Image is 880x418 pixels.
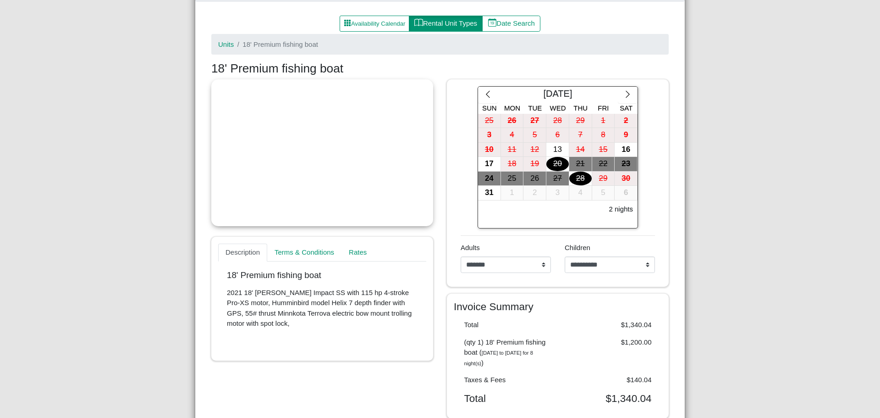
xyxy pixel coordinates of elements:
[615,128,638,143] button: 9
[523,157,546,172] button: 19
[478,114,500,128] div: 25
[227,270,418,281] p: 18' Premium fishing boat
[546,114,569,128] button: 28
[484,90,492,99] svg: chevron left
[242,40,318,48] span: 18' Premium fishing boat
[592,157,615,171] div: 22
[618,87,638,103] button: chevron right
[569,114,592,128] button: 29
[478,143,500,157] div: 10
[569,128,592,143] button: 7
[609,205,633,213] h6: 2 nights
[478,157,500,171] div: 17
[478,87,498,103] button: chevron left
[498,87,618,103] div: [DATE]
[523,186,546,201] button: 2
[504,104,520,112] span: Mon
[558,320,659,330] div: $1,340.04
[523,172,546,186] div: 26
[501,172,524,186] button: 25
[501,128,524,143] button: 4
[478,186,500,200] div: 31
[569,143,592,157] button: 14
[341,244,374,262] a: Rates
[546,128,569,142] div: 6
[478,186,501,201] button: 31
[615,128,637,142] div: 9
[340,16,409,32] button: grid3x3 gap fillAvailability Calendar
[464,350,533,366] i: [DATE] to [DATE] for 8 night(s)
[558,392,659,405] div: $1,340.04
[482,104,497,112] span: Sun
[478,143,501,157] button: 10
[592,114,615,128] button: 1
[528,104,542,112] span: Tue
[592,128,615,142] div: 8
[592,143,615,157] button: 15
[523,143,546,157] button: 12
[218,40,234,48] a: Units
[409,16,483,32] button: bookRental Unit Types
[615,186,637,200] div: 6
[546,143,569,157] div: 13
[546,172,569,186] button: 27
[501,172,523,186] div: 25
[615,143,638,157] button: 16
[501,186,524,201] button: 1
[615,114,637,128] div: 2
[569,172,592,186] div: 28
[501,128,523,142] div: 4
[592,186,615,201] button: 5
[501,157,523,171] div: 18
[501,157,524,172] button: 18
[620,104,632,112] span: Sat
[523,114,546,128] button: 27
[615,172,637,186] div: 30
[558,375,659,385] div: $140.04
[569,157,592,171] div: 21
[218,244,267,262] a: Description
[573,104,588,112] span: Thu
[592,128,615,143] button: 8
[267,244,341,262] a: Terms & Conditions
[457,320,558,330] div: Total
[501,186,523,200] div: 1
[550,104,566,112] span: Wed
[592,172,615,186] button: 29
[558,337,659,368] div: $1,200.00
[501,114,523,128] div: 26
[457,392,558,405] div: Total
[344,19,351,27] svg: grid3x3 gap fill
[569,128,592,142] div: 7
[478,172,501,186] button: 24
[461,244,480,251] span: Adults
[546,186,569,201] button: 3
[546,157,569,172] button: 20
[457,337,558,368] div: (qty 1) 18' Premium fishing boat ( )
[227,288,418,329] p: 2021 18' [PERSON_NAME] Impact SS with 115 hp 4-stroke Pro-XS motor, Humminbird model Helix 7 dept...
[615,157,638,172] button: 23
[478,157,501,172] button: 17
[211,61,669,76] h3: 18' Premium fishing boat
[478,128,500,142] div: 3
[623,90,632,99] svg: chevron right
[478,172,500,186] div: 24
[523,128,546,143] button: 5
[569,186,592,201] button: 4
